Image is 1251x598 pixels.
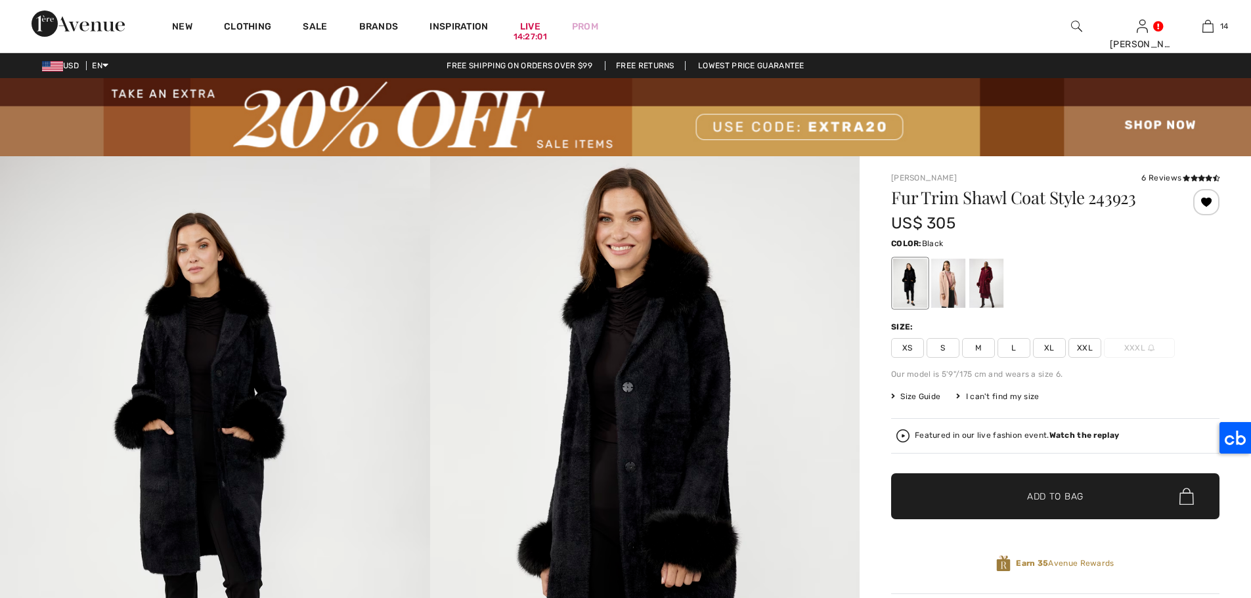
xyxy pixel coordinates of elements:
h1: Fur Trim Shawl Coat Style 243923 [891,189,1165,206]
div: Merlot [969,259,1003,308]
a: 14 [1175,18,1240,34]
div: I can't find my size [956,391,1039,402]
strong: Watch the replay [1049,431,1120,440]
span: Add to Bag [1027,490,1084,503]
a: Live14:27:01 [520,20,540,33]
img: Bag.svg [1179,488,1194,505]
a: Prom [572,20,598,33]
div: Black [893,259,927,308]
a: Clothing [224,21,271,35]
span: US$ 305 [891,214,955,232]
img: ring-m.svg [1148,345,1154,351]
span: XXL [1068,338,1101,358]
span: L [998,338,1030,358]
a: Lowest Price Guarantee [688,61,815,70]
span: Black [922,239,944,248]
span: USD [42,61,84,70]
span: XS [891,338,924,358]
span: 14 [1220,20,1229,32]
div: Size: [891,321,916,333]
img: My Bag [1202,18,1214,34]
span: XL [1033,338,1066,358]
div: 14:27:01 [514,31,547,43]
span: M [962,338,995,358]
div: Rose [931,259,965,308]
img: My Info [1137,18,1148,34]
img: Watch the replay [896,429,910,442]
a: Brands [359,21,399,35]
span: EN [92,61,108,70]
a: [PERSON_NAME] [891,173,957,182]
a: Sale [303,21,327,35]
button: Add to Bag [891,473,1219,519]
div: [PERSON_NAME] [1110,37,1174,51]
a: Free shipping on orders over $99 [436,61,603,70]
div: 6 Reviews [1141,172,1219,184]
a: New [172,21,192,35]
img: Avenue Rewards [996,555,1011,572]
strong: Earn 35 [1016,559,1048,568]
div: Featured in our live fashion event. [915,431,1119,440]
a: Sign In [1137,20,1148,32]
img: 1ère Avenue [32,11,125,37]
a: Free Returns [605,61,686,70]
img: search the website [1071,18,1082,34]
span: Size Guide [891,391,940,402]
span: Inspiration [429,21,488,35]
span: Color: [891,239,922,248]
div: Our model is 5'9"/175 cm and wears a size 6. [891,368,1219,380]
img: US Dollar [42,61,63,72]
span: XXXL [1104,338,1175,358]
span: S [927,338,959,358]
span: Avenue Rewards [1016,557,1114,569]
